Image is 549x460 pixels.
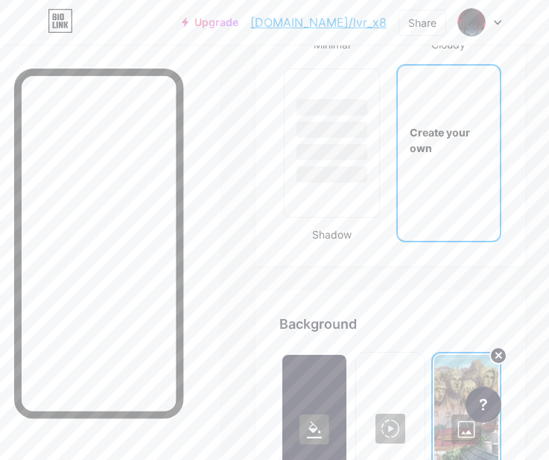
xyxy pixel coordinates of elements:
div: Background [279,314,501,334]
div: Shadow [279,227,384,242]
div: Share [408,15,437,31]
a: Upgrade [182,16,238,28]
a: [DOMAIN_NAME]/lvr_x8 [250,13,387,31]
div: Create your own [398,125,500,156]
img: Ahmed Hriba [457,8,486,37]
